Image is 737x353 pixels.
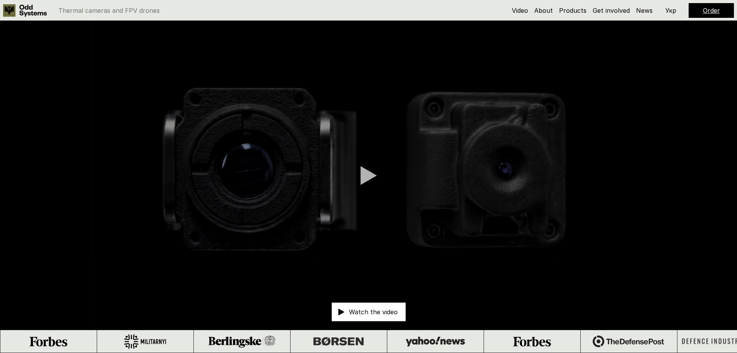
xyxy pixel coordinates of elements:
[593,7,630,14] a: Get involved
[58,7,160,14] p: Thermal cameras and FPV drones
[559,7,587,14] a: Products
[512,7,528,14] a: Video
[349,309,398,315] p: Watch the video
[636,7,653,14] a: News
[665,7,676,14] p: Укр
[534,7,553,14] a: About
[703,7,720,14] a: Order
